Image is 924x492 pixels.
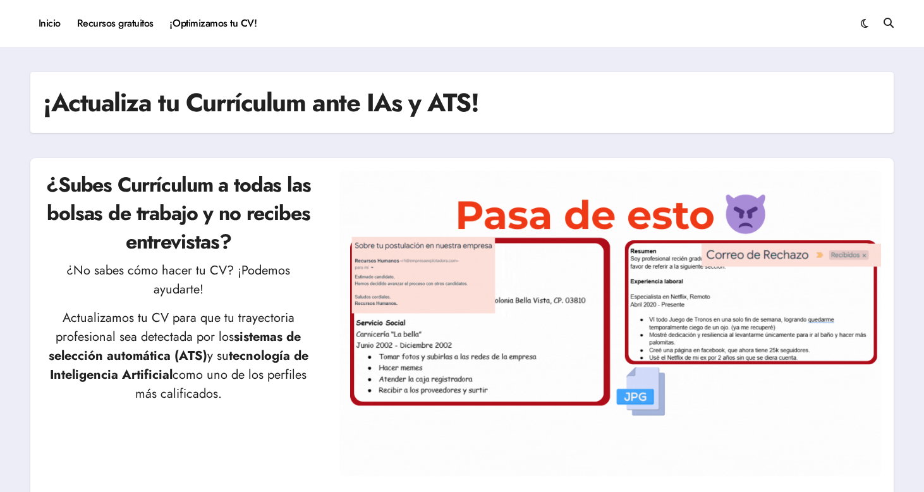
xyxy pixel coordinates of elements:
a: ¡Optimizamos tu CV! [162,6,265,40]
a: Inicio [30,6,69,40]
h2: ¿Subes Currículum a todas las bolsas de trabajo y no recibes entrevistas? [43,171,314,255]
strong: sistemas de selección automática (ATS) [49,328,301,365]
a: Recursos gratuitos [69,6,162,40]
p: ¿No sabes cómo hacer tu CV? ¡Podemos ayudarte! [43,261,314,299]
p: Actualizamos tu CV para que tu trayectoria profesional sea detectada por los y su como uno de los... [43,309,314,403]
strong: tecnología de Inteligencia Artificial [50,347,308,384]
h1: ¡Actualiza tu Currículum ante IAs y ATS! [43,85,478,120]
